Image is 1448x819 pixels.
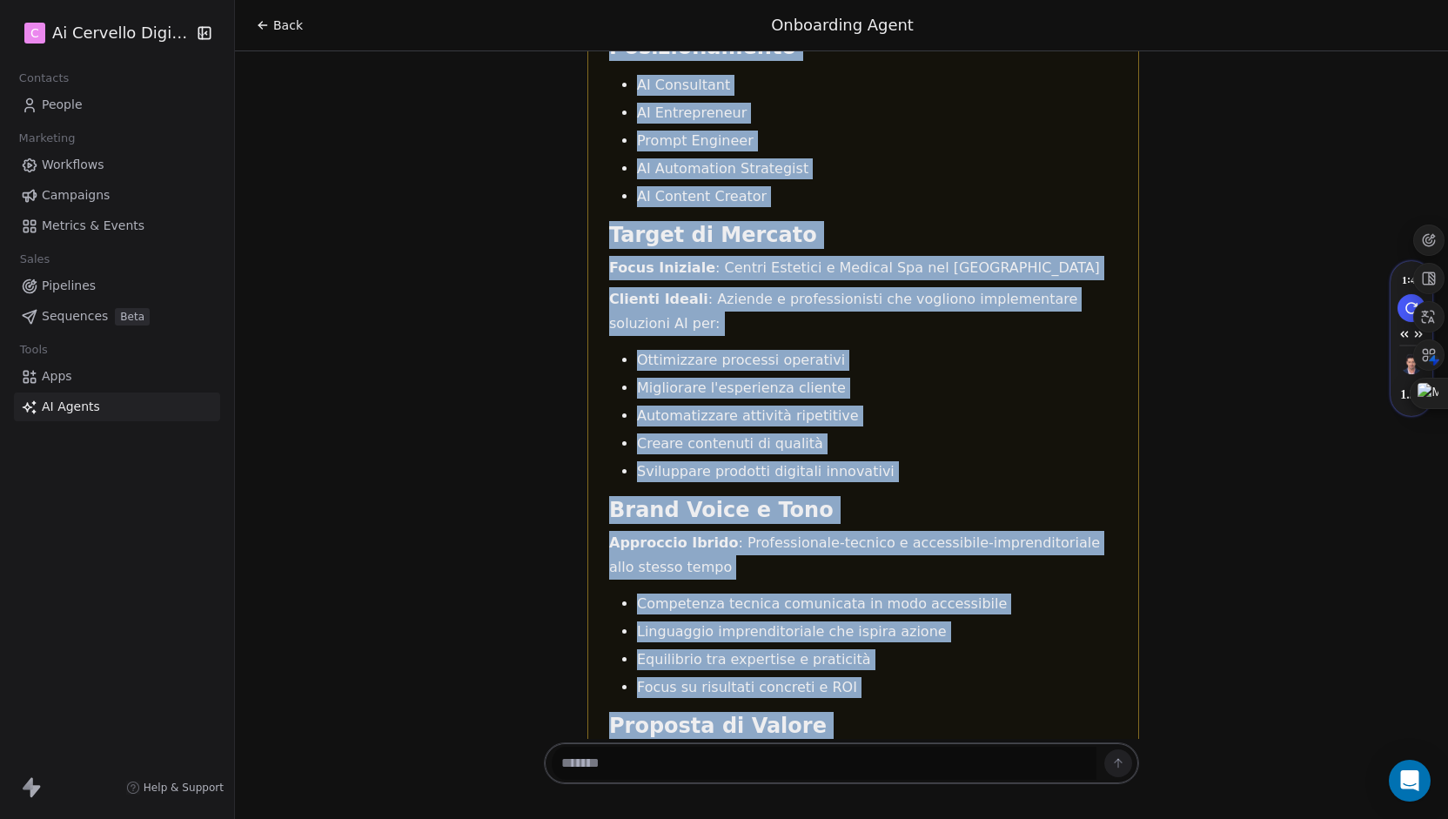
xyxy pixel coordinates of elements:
[637,75,1117,96] li: AI Consultant
[609,496,1117,524] h2: Brand Voice e Tono
[12,337,55,363] span: Tools
[21,18,185,48] button: CAi Cervello Digitale
[637,158,1117,179] li: AI Automation Strategist
[14,151,220,179] a: Workflows
[609,256,1117,280] p: : Centri Estetici e Medical Spa nel [GEOGRAPHIC_DATA]
[637,433,1117,454] li: Creare contenuti di qualità
[42,398,100,416] span: AI Agents
[609,291,708,307] strong: Clienti Ideali
[609,259,715,276] strong: Focus Iniziale
[42,307,108,326] span: Sequences
[12,246,57,272] span: Sales
[637,378,1117,399] li: Migliorare l'esperienza cliente
[11,125,83,151] span: Marketing
[637,131,1117,151] li: Prompt Engineer
[11,65,77,91] span: Contacts
[115,308,150,326] span: Beta
[637,594,1117,614] li: Competenza tecnica comunicata in modo accessibile
[609,287,1117,336] p: : Aziende e professionisti che vogliono implementare soluzioni AI per:
[126,781,224,795] a: Help & Support
[609,221,1117,249] h2: Target di Mercato
[637,406,1117,426] li: Automatizzare attività ripetitive
[42,277,96,295] span: Pipelines
[609,712,1117,740] h2: Proposta di Valore
[14,302,220,331] a: SequencesBeta
[14,211,220,240] a: Metrics & Events
[273,17,303,34] span: Back
[42,156,104,174] span: Workflows
[637,649,1117,670] li: Equilibrio tra expertise e praticità
[771,16,914,34] span: Onboarding Agent
[14,362,220,391] a: Apps
[637,621,1117,642] li: Linguaggio imprenditoriale che ispira azione
[14,393,220,421] a: AI Agents
[144,781,224,795] span: Help & Support
[42,217,144,235] span: Metrics & Events
[52,22,191,44] span: Ai Cervello Digitale
[42,367,72,386] span: Apps
[637,677,1117,698] li: Focus su risultati concreti e ROI
[14,91,220,119] a: People
[42,186,110,205] span: Campaigns
[14,181,220,210] a: Campaigns
[609,531,1117,580] p: : Professionale-tecnico e accessibile-imprenditoriale allo stesso tempo
[14,272,220,300] a: Pipelines
[42,96,83,114] span: People
[637,103,1117,124] li: AI Entrepreneur
[1389,760,1431,802] div: Open Intercom Messenger
[30,24,39,42] span: C
[637,186,1117,207] li: AI Content Creator
[637,461,1117,482] li: Sviluppare prodotti digitali innovativi
[637,350,1117,371] li: Ottimizzare processi operativi
[609,534,738,551] strong: Approccio Ibrido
